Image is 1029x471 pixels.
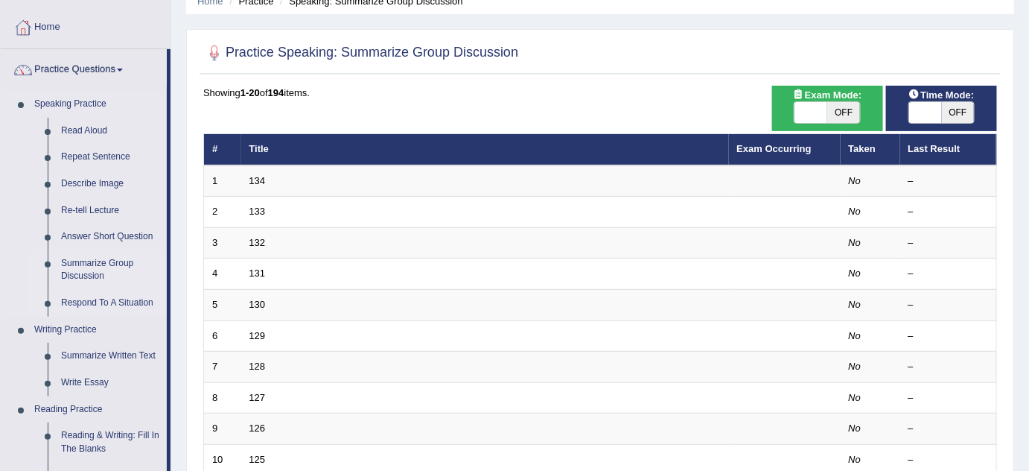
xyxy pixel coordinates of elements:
[249,175,266,186] a: 134
[787,87,867,103] span: Exam Mode:
[249,299,266,310] a: 130
[54,197,167,224] a: Re-tell Lecture
[204,352,241,383] td: 7
[268,87,284,98] b: 194
[849,423,861,434] em: No
[249,330,266,341] a: 129
[240,87,260,98] b: 1-20
[204,134,241,165] th: #
[54,144,167,171] a: Repeat Sentence
[849,392,861,403] em: No
[849,237,861,248] em: No
[942,102,975,123] span: OFF
[900,134,997,165] th: Last Result
[241,134,729,165] th: Title
[908,298,989,312] div: –
[28,91,167,118] a: Speaking Practice
[849,299,861,310] em: No
[841,134,900,165] th: Taken
[249,454,266,465] a: 125
[249,268,266,279] a: 131
[54,250,167,290] a: Summarize Group Discussion
[827,102,860,123] span: OFF
[908,174,989,189] div: –
[908,422,989,436] div: –
[249,237,266,248] a: 132
[203,42,518,64] h2: Practice Speaking: Summarize Group Discussion
[908,267,989,281] div: –
[737,143,812,154] a: Exam Occurring
[54,370,167,396] a: Write Essay
[204,165,241,197] td: 1
[54,423,167,462] a: Reading & Writing: Fill In The Blanks
[54,118,167,145] a: Read Aloud
[908,236,989,250] div: –
[849,268,861,279] em: No
[54,224,167,250] a: Answer Short Question
[849,330,861,341] em: No
[902,87,980,103] span: Time Mode:
[908,205,989,219] div: –
[249,392,266,403] a: 127
[908,391,989,405] div: –
[204,414,241,445] td: 9
[204,227,241,259] td: 3
[249,206,266,217] a: 133
[204,320,241,352] td: 6
[772,86,883,131] div: Show exams occurring in exams
[849,175,861,186] em: No
[908,360,989,374] div: –
[54,343,167,370] a: Summarize Written Text
[249,423,266,434] a: 126
[204,290,241,321] td: 5
[203,86,997,100] div: Showing of items.
[204,382,241,414] td: 8
[204,259,241,290] td: 4
[849,361,861,372] em: No
[54,171,167,197] a: Describe Image
[28,317,167,344] a: Writing Practice
[908,329,989,344] div: –
[204,197,241,228] td: 2
[908,453,989,467] div: –
[28,396,167,423] a: Reading Practice
[849,206,861,217] em: No
[249,361,266,372] a: 128
[54,290,167,317] a: Respond To A Situation
[1,49,167,86] a: Practice Questions
[849,454,861,465] em: No
[1,7,171,44] a: Home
